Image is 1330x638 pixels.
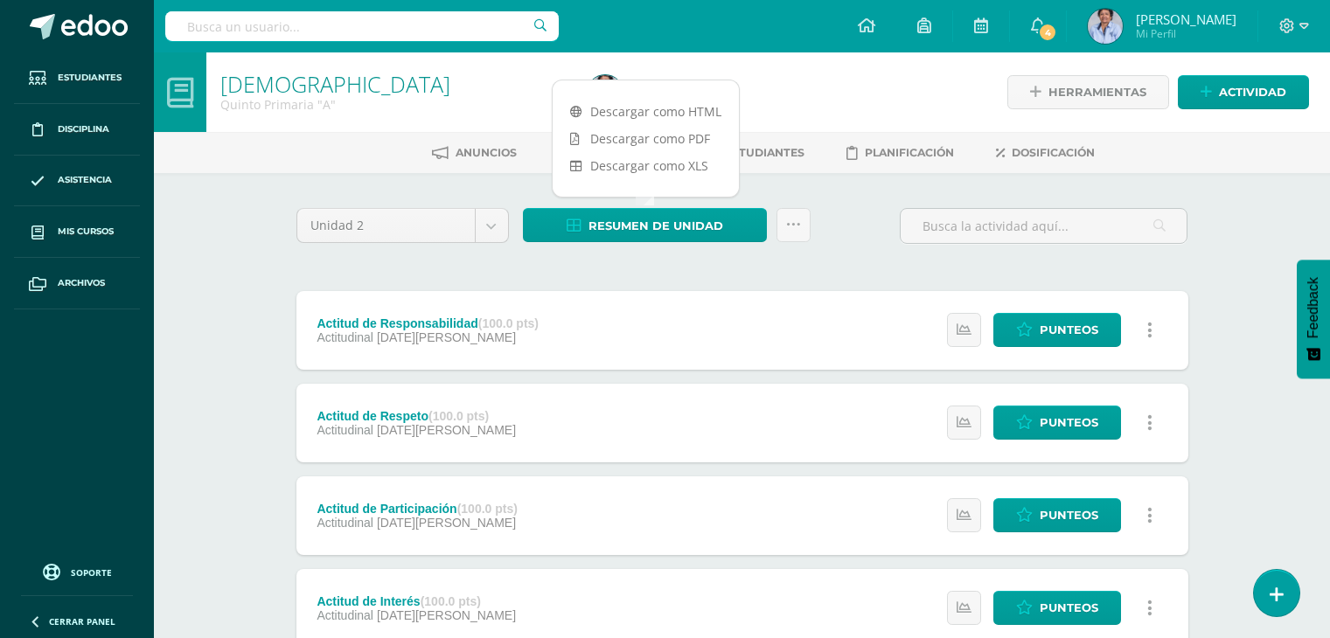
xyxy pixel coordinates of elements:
a: Unidad 2 [297,209,508,242]
span: Planificación [865,146,954,159]
div: Quinto Primaria 'A' [220,96,567,113]
div: Actitud de Interés [317,594,516,608]
span: Resumen de unidad [588,210,723,242]
span: Feedback [1306,277,1321,338]
span: Asistencia [58,173,112,187]
a: Disciplina [14,104,140,156]
a: Asistencia [14,156,140,207]
a: Descargar como PDF [553,125,739,152]
span: [DATE][PERSON_NAME] [377,516,516,530]
span: Punteos [1040,592,1098,624]
button: Feedback - Mostrar encuesta [1297,260,1330,378]
span: Archivos [58,276,105,290]
span: Punteos [1040,406,1098,439]
a: Punteos [993,591,1121,625]
span: 4 [1038,23,1057,42]
strong: (100.0 pts) [428,409,489,423]
span: Actitudinal [317,330,373,344]
div: Actitud de Participación [317,502,518,516]
strong: (100.0 pts) [421,594,481,608]
a: Dosificación [996,139,1095,167]
strong: (100.0 pts) [478,316,539,330]
span: Unidad 2 [310,209,462,242]
a: Punteos [993,313,1121,347]
input: Busca la actividad aquí... [901,209,1187,243]
a: Anuncios [432,139,517,167]
span: Actitudinal [317,423,373,437]
span: Disciplina [58,122,109,136]
span: Anuncios [456,146,517,159]
a: Herramientas [1007,75,1169,109]
a: Punteos [993,406,1121,440]
h1: Evangelización [220,72,567,96]
a: Estudiantes [700,139,804,167]
a: Planificación [846,139,954,167]
span: [DATE][PERSON_NAME] [377,423,516,437]
a: Soporte [21,559,133,583]
a: Actividad [1178,75,1309,109]
strong: (100.0 pts) [457,502,518,516]
img: f7d43da7d4b76873f72a158759d9652e.png [588,75,623,110]
span: Punteos [1040,314,1098,346]
span: Actitudinal [317,608,373,622]
a: Estudiantes [14,52,140,104]
div: Actitud de Respeto [317,409,516,423]
a: Descargar como HTML [553,98,739,125]
span: Estudiantes [58,71,122,85]
span: Mis cursos [58,225,114,239]
span: Cerrar panel [49,615,115,628]
span: Mi Perfil [1136,26,1236,41]
a: Punteos [993,498,1121,532]
span: Actividad [1219,76,1286,108]
a: Archivos [14,258,140,309]
span: Punteos [1040,499,1098,531]
span: Soporte [71,566,112,579]
a: Descargar como XLS [553,152,739,179]
input: Busca un usuario... [165,11,559,41]
a: Mis cursos [14,206,140,258]
a: [DEMOGRAPHIC_DATA] [220,69,450,99]
span: [DATE][PERSON_NAME] [377,608,516,622]
span: Herramientas [1048,76,1146,108]
span: Dosificación [1012,146,1095,159]
span: Estudiantes [725,146,804,159]
span: [DATE][PERSON_NAME] [377,330,516,344]
span: [PERSON_NAME] [1136,10,1236,28]
a: Resumen de unidad [523,208,767,242]
div: Actitud de Responsabilidad [317,316,539,330]
span: Actitudinal [317,516,373,530]
img: f7d43da7d4b76873f72a158759d9652e.png [1088,9,1123,44]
